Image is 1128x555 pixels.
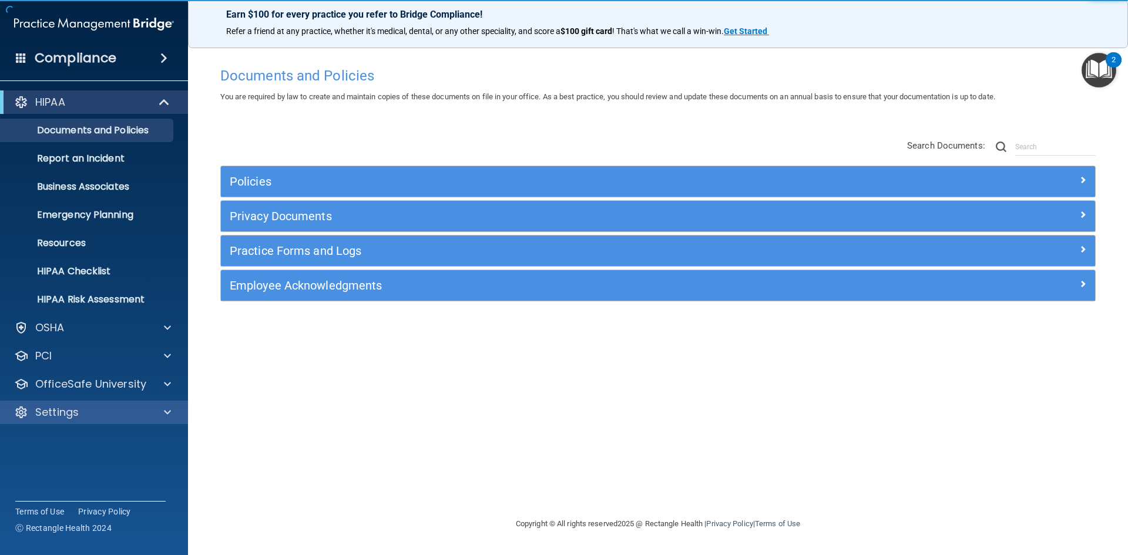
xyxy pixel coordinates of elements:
div: 2 [1112,60,1116,75]
p: Emergency Planning [8,209,168,221]
a: OSHA [14,321,171,335]
p: HIPAA [35,95,65,109]
input: Search [1015,138,1096,156]
h5: Employee Acknowledgments [230,279,868,292]
span: You are required by law to create and maintain copies of these documents on file in your office. ... [220,92,995,101]
button: Open Resource Center, 2 new notifications [1082,53,1116,88]
a: Privacy Documents [230,207,1086,226]
p: Resources [8,237,168,249]
h5: Practice Forms and Logs [230,244,868,257]
a: HIPAA [14,95,170,109]
a: Terms of Use [15,506,64,517]
p: Report an Incident [8,153,168,164]
a: Employee Acknowledgments [230,276,1086,295]
a: OfficeSafe University [14,377,171,391]
a: Practice Forms and Logs [230,241,1086,260]
strong: $100 gift card [560,26,612,36]
a: Get Started [724,26,769,36]
strong: Get Started [724,26,767,36]
h5: Privacy Documents [230,210,868,223]
a: Policies [230,172,1086,191]
h5: Policies [230,175,868,188]
span: Refer a friend at any practice, whether it's medical, dental, or any other speciality, and score a [226,26,560,36]
a: Privacy Policy [706,519,753,528]
span: Ⓒ Rectangle Health 2024 [15,522,112,534]
span: Search Documents: [907,140,985,151]
a: Terms of Use [755,519,800,528]
a: Privacy Policy [78,506,131,517]
span: ! That's what we call a win-win. [612,26,724,36]
a: PCI [14,349,171,363]
p: HIPAA Checklist [8,265,168,277]
p: OSHA [35,321,65,335]
h4: Documents and Policies [220,68,1096,83]
h4: Compliance [35,50,116,66]
p: Business Associates [8,181,168,193]
img: PMB logo [14,12,174,36]
a: Settings [14,405,171,419]
img: ic-search.3b580494.png [996,142,1006,152]
div: Copyright © All rights reserved 2025 @ Rectangle Health | | [444,505,872,543]
p: Settings [35,405,79,419]
p: PCI [35,349,52,363]
p: OfficeSafe University [35,377,146,391]
p: HIPAA Risk Assessment [8,294,168,305]
p: Earn $100 for every practice you refer to Bridge Compliance! [226,9,1090,20]
p: Documents and Policies [8,125,168,136]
